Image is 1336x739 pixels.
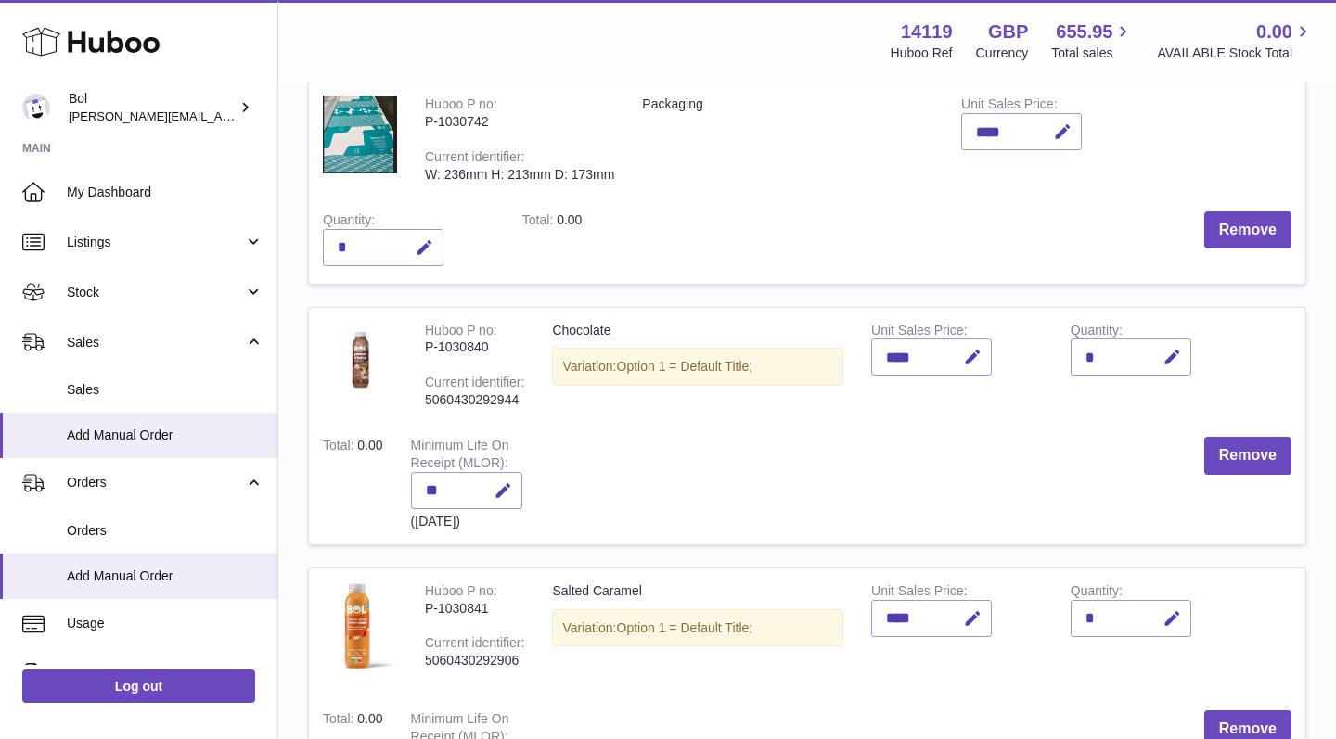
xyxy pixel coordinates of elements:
span: [PERSON_NAME][EMAIL_ADDRESS][PERSON_NAME][DOMAIN_NAME] [69,108,471,123]
label: Unit Sales Price [961,96,1057,116]
img: Packaging [323,96,397,173]
strong: 14119 [901,19,953,45]
a: 655.95 Total sales [1051,19,1134,62]
span: Add Manual Order [67,567,263,585]
img: Scott.Sutcliffe@bolfoods.com [22,94,50,121]
label: Total [323,438,357,457]
span: Orders [67,474,244,491]
div: W: 236mm H: 213mm D: 173mm [425,166,614,184]
div: Variation: [552,348,843,386]
span: Sales [67,381,263,399]
span: Option 1 = Default Title; [617,620,753,635]
span: 0.00 [1256,19,1292,45]
span: Total sales [1051,45,1134,62]
img: Salted Caramel [323,582,397,678]
span: Stock [67,284,244,301]
label: Quantity [1071,323,1123,342]
div: 5060430292906 [425,652,524,669]
div: ([DATE]) [411,513,522,530]
div: P-1030742 [425,113,614,131]
td: Chocolate [538,308,857,423]
div: Current identifier [425,149,524,169]
label: Unit Sales Price [871,323,967,342]
div: Huboo Ref [891,45,953,62]
button: Remove [1204,211,1291,249]
div: Huboo P no [425,323,497,342]
div: Variation: [552,609,843,647]
div: P-1030841 [425,600,524,618]
span: 655.95 [1056,19,1112,45]
span: AVAILABLE Stock Total [1157,45,1314,62]
button: Remove [1204,437,1291,475]
label: Quantity [1071,583,1123,603]
strong: GBP [988,19,1028,45]
span: Usage [67,615,263,632]
span: Sales [67,334,244,351]
span: My Dashboard [67,184,263,201]
div: Bol [69,90,236,125]
span: Add Manual Order [67,427,263,444]
td: Salted Caramel [538,568,857,696]
label: Minimum Life On Receipt (MLOR) [411,438,509,475]
div: Currency [976,45,1029,62]
label: Total [323,711,357,731]
div: Current identifier [425,375,524,394]
a: 0.00 AVAILABLE Stock Total [1157,19,1314,62]
span: 0.00 [557,212,582,227]
div: P-1030840 [425,338,524,356]
div: Huboo P no [425,96,497,116]
span: Listings [67,234,244,251]
a: Log out [22,669,255,703]
img: Chocolate [323,322,397,396]
div: Current identifier [425,635,524,655]
div: 5060430292944 [425,391,524,409]
span: 0.00 [357,438,382,452]
td: Packaging [628,82,947,197]
div: Huboo P no [425,583,497,603]
label: Quantity [323,212,375,232]
span: 0.00 [357,711,382,726]
span: Option 1 = Default Title; [617,359,753,374]
label: Unit Sales Price [871,583,967,603]
label: Total [522,212,557,232]
span: Orders [67,522,263,540]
